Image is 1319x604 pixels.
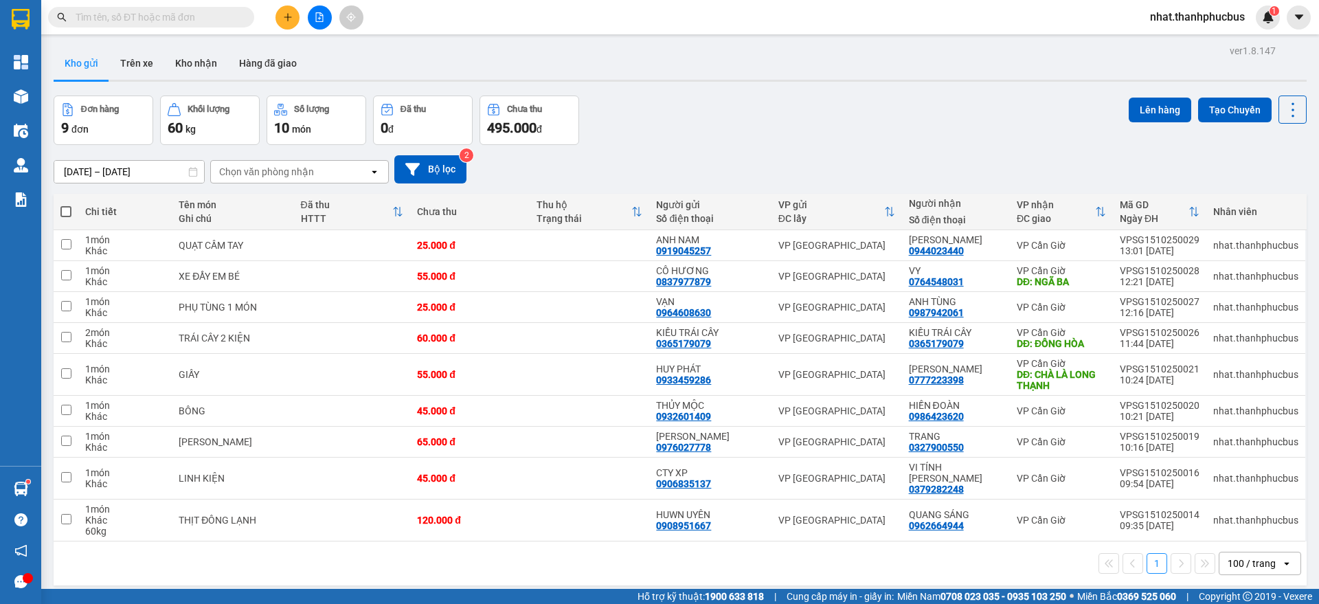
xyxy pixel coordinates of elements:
[487,120,537,136] span: 495.000
[14,192,28,207] img: solution-icon
[656,509,764,520] div: HUWN UYÊN
[1120,327,1199,338] div: VPSG1510250026
[909,431,1003,442] div: TRANG
[85,245,165,256] div: Khác
[54,96,153,145] button: Đơn hàng9đơn
[656,363,764,374] div: HUY PHÁT
[1120,400,1199,411] div: VPSG1510250020
[1120,265,1199,276] div: VPSG1510250028
[417,302,523,313] div: 25.000 đ
[909,338,964,349] div: 0365179079
[1243,592,1252,601] span: copyright
[1120,467,1199,478] div: VPSG1510250016
[1010,194,1113,230] th: Toggle SortBy
[1120,520,1199,531] div: 09:35 [DATE]
[787,589,894,604] span: Cung cấp máy in - giấy in:
[228,47,308,80] button: Hàng đã giao
[85,338,165,349] div: Khác
[76,10,238,25] input: Tìm tên, số ĐT hoặc mã đơn
[14,513,27,526] span: question-circle
[1213,240,1298,251] div: nhat.thanhphucbus
[1139,8,1256,25] span: nhat.thanhphucbus
[771,194,902,230] th: Toggle SortBy
[909,520,964,531] div: 0962664944
[1017,276,1106,287] div: DĐ: NGÃ BA
[1213,405,1298,416] div: nhat.thanhphucbus
[778,302,895,313] div: VP [GEOGRAPHIC_DATA]
[417,515,523,526] div: 120.000 đ
[315,12,324,22] span: file-add
[275,5,300,30] button: plus
[778,199,884,210] div: VP gửi
[1213,473,1298,484] div: nhat.thanhphucbus
[85,478,165,489] div: Khác
[656,431,764,442] div: DƯƠNG THU
[1017,240,1106,251] div: VP Cần Giờ
[85,327,165,338] div: 2 món
[656,199,764,210] div: Người gửi
[292,124,311,135] span: món
[179,436,286,447] div: LỌ HOA
[85,363,165,374] div: 1 món
[1017,265,1106,276] div: VP Cần Giờ
[1129,98,1191,122] button: Lên hàng
[909,363,1003,374] div: ANH TUẤN
[909,296,1003,307] div: ANH TÙNG
[1070,594,1074,599] span: ⚪️
[179,515,286,526] div: THỊT ĐÔNG LẠNH
[1120,296,1199,307] div: VPSG1510250027
[1120,431,1199,442] div: VPSG1510250019
[1017,327,1106,338] div: VP Cần Giờ
[179,213,286,224] div: Ghi chú
[778,240,895,251] div: VP [GEOGRAPHIC_DATA]
[14,124,28,138] img: warehouse-icon
[656,520,711,531] div: 0908951667
[12,9,30,30] img: logo-vxr
[179,333,286,344] div: TRÁI CÂY 2 KIỆN
[54,161,204,183] input: Select a date range.
[168,120,183,136] span: 60
[1120,234,1199,245] div: VPSG1510250029
[1120,363,1199,374] div: VPSG1510250021
[14,575,27,588] span: message
[14,89,28,104] img: warehouse-icon
[1213,369,1298,380] div: nhat.thanhphucbus
[778,515,895,526] div: VP [GEOGRAPHIC_DATA]
[85,206,165,217] div: Chi tiết
[778,473,895,484] div: VP [GEOGRAPHIC_DATA]
[85,400,165,411] div: 1 món
[1017,358,1106,369] div: VP Cần Giờ
[417,405,523,416] div: 45.000 đ
[14,158,28,172] img: warehouse-icon
[85,296,165,307] div: 1 món
[656,374,711,385] div: 0933459286
[339,5,363,30] button: aim
[656,338,711,349] div: 0365179079
[85,442,165,453] div: Khác
[1270,6,1279,16] sup: 1
[1017,405,1106,416] div: VP Cần Giờ
[909,234,1003,245] div: HUỲNH ANH
[1230,43,1276,58] div: ver 1.8.147
[909,442,964,453] div: 0327900550
[85,504,165,515] div: 1 món
[638,589,764,604] span: Hỗ trợ kỹ thuật:
[909,411,964,422] div: 0986423620
[530,194,649,230] th: Toggle SortBy
[26,480,30,484] sup: 1
[656,245,711,256] div: 0919045257
[1293,11,1305,23] span: caret-down
[294,104,329,114] div: Số lượng
[85,234,165,245] div: 1 món
[14,544,27,557] span: notification
[1017,213,1095,224] div: ĐC giao
[909,265,1003,276] div: VY
[283,12,293,22] span: plus
[61,120,69,136] span: 9
[909,245,964,256] div: 0944023440
[1120,199,1188,210] div: Mã GD
[778,405,895,416] div: VP [GEOGRAPHIC_DATA]
[1213,302,1298,313] div: nhat.thanhphucbus
[85,526,165,537] div: 60 kg
[778,213,884,224] div: ĐC lấy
